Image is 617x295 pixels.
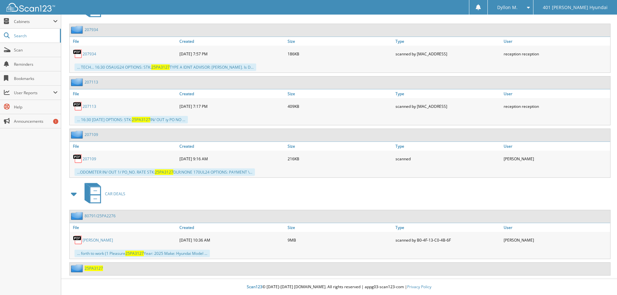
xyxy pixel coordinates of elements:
[502,100,610,113] div: reception reception
[71,212,85,220] img: folder2.png
[14,76,58,81] span: Bookmarks
[502,37,610,46] a: User
[407,284,431,289] a: Privacy Policy
[286,233,394,246] div: 9MB
[14,90,53,96] span: User Reports
[71,26,85,34] img: folder2.png
[286,142,394,151] a: Size
[394,142,502,151] a: Type
[502,47,610,60] div: reception reception
[394,100,502,113] div: scanned by [MAC_ADDRESS]
[585,264,617,295] iframe: Chat Widget
[394,152,502,165] div: scanned
[85,132,98,137] a: 207109
[497,6,518,9] span: Dyllon M.
[85,266,103,271] a: 25PA3127
[178,233,286,246] div: [DATE] 10:36 AM
[83,51,96,57] a: 207934
[14,119,58,124] span: Announcements
[394,233,502,246] div: scanned by B0-4F-13-C0-4B-6F
[53,119,58,124] div: 1
[502,223,610,232] a: User
[132,117,150,122] span: 25PA3127
[14,47,58,53] span: Scan
[74,168,255,176] div: ...ODOMETER IN/ OUT 1/ PO_NO. RATE STK: DLR:NONE 170UL24 OPTIONS: PAYMENT \...
[286,100,394,113] div: 409KB
[74,63,256,71] div: ... TECH... 16:30 O5AUG24 OPTIONS: STK: TYPE A IDNT ADVISOR: [PERSON_NAME]. Is D...
[83,104,96,109] a: 207113
[83,237,113,243] a: [PERSON_NAME]
[286,37,394,46] a: Size
[394,89,502,98] a: Type
[502,233,610,246] div: [PERSON_NAME]
[71,264,85,272] img: folder2.png
[502,142,610,151] a: User
[74,116,188,123] div: ... 16:30 [DATE] OPTIONS: STK: IN/ OUT iy PO NO ...
[394,223,502,232] a: Type
[394,47,502,60] div: scanned by [MAC_ADDRESS]
[70,223,178,232] a: File
[73,101,83,111] img: PDF.png
[14,33,57,39] span: Search
[14,62,58,67] span: Reminders
[81,181,125,207] a: CAR DEALS
[61,279,617,295] div: © [DATE]-[DATE] [DOMAIN_NAME]. All rights reserved | appg03-scan123-com |
[6,3,55,12] img: scan123-logo-white.svg
[83,156,96,162] a: 207109
[73,235,83,245] img: PDF.png
[178,47,286,60] div: [DATE] 7:57 PM
[502,89,610,98] a: User
[247,284,262,289] span: Scan123
[178,89,286,98] a: Created
[178,100,286,113] div: [DATE] 7:17 PM
[70,142,178,151] a: File
[502,152,610,165] div: [PERSON_NAME]
[155,169,173,175] span: 25PA3127
[286,47,394,60] div: 186KB
[71,78,85,86] img: folder2.png
[70,89,178,98] a: File
[73,154,83,164] img: PDF.png
[105,191,125,197] span: CAR DEALS
[14,19,53,24] span: Cabinets
[85,79,98,85] a: 207113
[70,37,178,46] a: File
[286,223,394,232] a: Size
[85,213,116,219] a: 80791/25PA2276
[394,37,502,46] a: Type
[178,223,286,232] a: Created
[286,89,394,98] a: Size
[178,37,286,46] a: Created
[73,49,83,59] img: PDF.png
[178,152,286,165] div: [DATE] 9:16 AM
[85,27,98,32] a: 207934
[71,130,85,139] img: folder2.png
[178,142,286,151] a: Created
[14,104,58,110] span: Help
[125,251,144,256] span: 25PA3127
[74,250,210,257] div: ... forth to work (1 Pleasure Year: 2025 Make: Hyundai Model ...
[543,6,608,9] span: 401 [PERSON_NAME] Hyundai
[286,152,394,165] div: 216KB
[151,64,170,70] span: 25PA3127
